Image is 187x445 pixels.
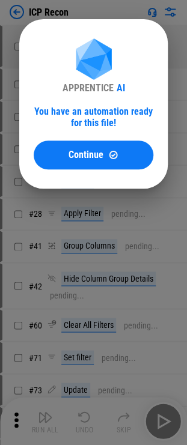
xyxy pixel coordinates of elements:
[34,141,153,169] button: ContinueContinue
[63,82,114,94] div: APPRENTICE
[117,82,125,94] div: AI
[70,38,118,82] img: Apprentice AI
[108,150,118,160] img: Continue
[34,106,153,129] div: You have an automation ready for this file!
[69,150,103,160] span: Continue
